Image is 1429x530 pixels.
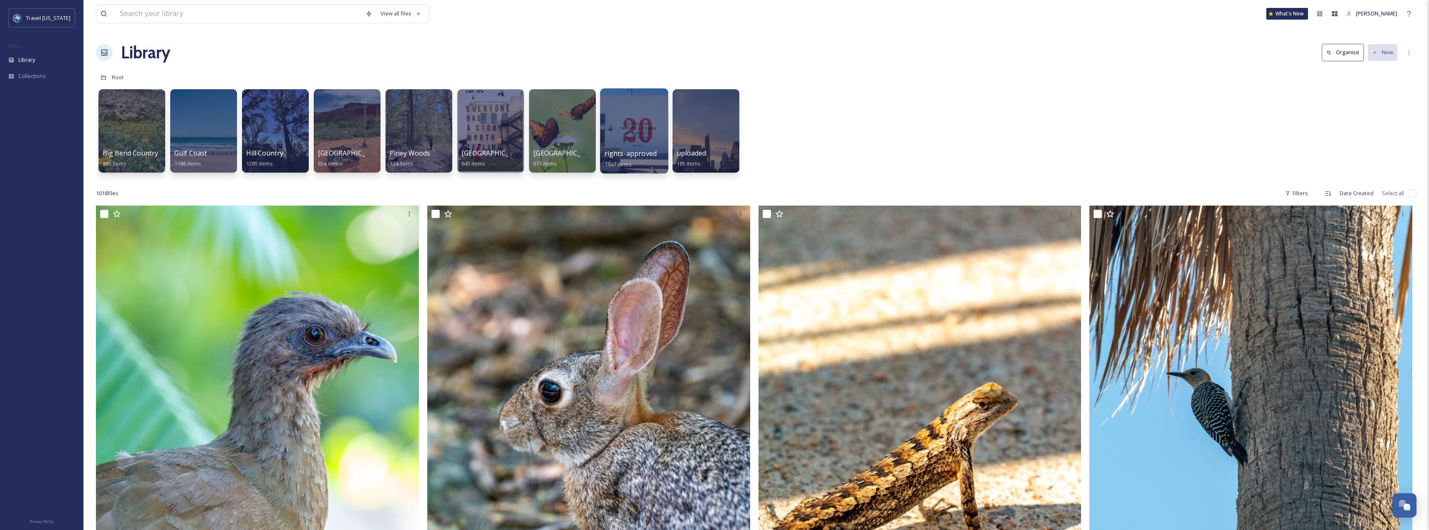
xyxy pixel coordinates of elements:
span: Big Bend Country [103,148,158,158]
a: [GEOGRAPHIC_DATA]645 items [461,149,529,167]
span: [GEOGRAPHIC_DATA] [461,148,529,158]
a: Privacy Policy [30,516,54,526]
span: [GEOGRAPHIC_DATA] [318,148,385,158]
span: Select all [1382,189,1404,197]
span: 1018 file s [96,189,118,197]
span: 671 items [533,160,557,167]
img: images%20%281%29.jpeg [13,14,22,22]
span: [GEOGRAPHIC_DATA][US_STATE] [533,148,638,158]
a: Big Bend Country995 items [103,149,158,167]
a: [PERSON_NAME] [1342,5,1401,22]
span: uploaded [677,148,706,158]
a: View all files [376,5,425,22]
a: Root [112,72,124,82]
a: [GEOGRAPHIC_DATA]654 items [318,149,385,167]
span: Root [112,73,124,81]
a: rights-approved1947 items [605,150,657,168]
span: 1285 items [246,160,273,167]
span: Collections [18,72,46,80]
a: What's New [1266,8,1308,20]
a: Hill Country1285 items [246,149,283,167]
span: rights-approved [605,149,657,158]
a: Gulf Coast1186 items [174,149,207,167]
div: Filters [1281,185,1312,201]
span: Privacy Policy [30,519,54,524]
span: [PERSON_NAME] [1356,10,1397,17]
span: 645 items [461,160,485,167]
span: 654 items [318,160,342,167]
button: New [1368,44,1397,60]
span: 1947 items [605,160,632,168]
span: Travel [US_STATE] [26,14,71,22]
span: Piney Woods [390,148,430,158]
span: 1186 items [174,160,201,167]
span: 995 items [103,160,126,167]
a: Organise [1322,44,1368,61]
a: uploaded185 items [677,149,706,167]
span: Hill Country [246,148,283,158]
a: Library [121,40,170,65]
span: Gulf Coast [174,148,207,158]
a: Piney Woods324 items [390,149,430,167]
span: MEDIA [8,43,23,49]
button: Open Chat [1392,493,1416,517]
span: 185 items [677,160,701,167]
span: Library [18,56,35,64]
a: [GEOGRAPHIC_DATA][US_STATE]671 items [533,149,638,167]
button: Organise [1322,44,1364,61]
div: Date Created [1336,185,1378,201]
input: Search your library [116,5,361,23]
span: 324 items [390,160,413,167]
